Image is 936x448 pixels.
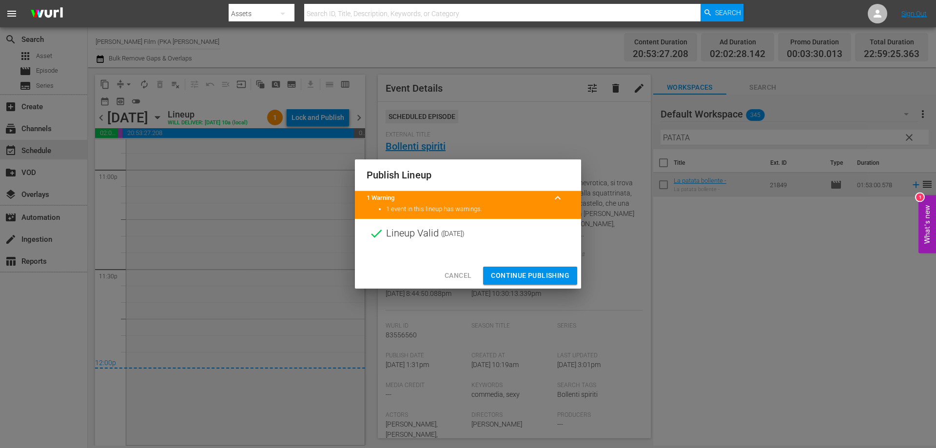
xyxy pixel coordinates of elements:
button: Cancel [437,267,479,285]
span: menu [6,8,18,19]
a: Sign Out [901,10,927,18]
img: ans4CAIJ8jUAAAAAAAAAAAAAAAAAAAAAAAAgQb4GAAAAAAAAAAAAAAAAAAAAAAAAJMjXAAAAAAAAAAAAAAAAAAAAAAAAgAT5G... [23,2,70,25]
span: Search [715,4,741,21]
button: keyboard_arrow_up [546,186,569,210]
h2: Publish Lineup [367,167,569,183]
title: 1 Warning [367,194,546,203]
li: 1 event in this lineup has warnings. [386,205,569,214]
span: Cancel [445,270,471,282]
div: Lineup Valid [355,219,581,248]
div: 1 [916,193,924,201]
button: Continue Publishing [483,267,577,285]
span: keyboard_arrow_up [552,192,564,204]
button: Open Feedback Widget [918,195,936,253]
span: Continue Publishing [491,270,569,282]
span: ( [DATE] ) [441,226,465,241]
